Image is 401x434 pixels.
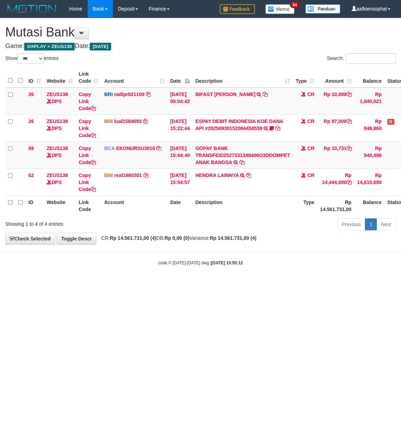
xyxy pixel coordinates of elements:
[47,172,68,178] a: ZEUS138
[76,196,101,216] th: Link Code
[195,118,283,131] a: ESPAY DEBIT INDONESIA KOE DANA API #20250930152004458559
[28,172,34,178] span: 62
[104,145,115,151] span: BCA
[5,233,55,245] a: Check Selected
[167,169,192,196] td: [DATE] 15:54:57
[158,260,243,265] small: code © [DATE]-[DATE] dwg |
[26,68,44,88] th: ID: activate to sort column ascending
[101,68,167,88] th: Account: activate to sort column ascending
[195,145,290,165] a: GOPAY BANK TRANSFEID2527331348406O3DDOMPET ANAK BANGSA
[44,142,76,169] td: DPS
[354,115,385,142] td: Rp 848,860
[317,169,354,196] td: Rp 14,444,000
[305,4,340,14] img: panduan.png
[44,88,76,115] td: DPS
[101,196,167,216] th: Account
[246,172,251,178] a: Copy HENDRA LAINNYA to clipboard
[307,172,314,178] span: CR
[47,118,68,124] a: ZEUS138
[79,172,96,192] a: Copy Link Code
[317,88,354,115] td: Rp 10,000
[239,160,244,165] a: Copy GOPAY BANK TRANSFEID2527331348406O3DDOMPET ANAK BANGSA to clipboard
[28,91,34,97] span: 26
[28,118,34,124] span: 26
[210,235,256,241] strong: Rp 14.561.731,00 (4)
[24,43,75,50] span: OXPLAY > ZEUS138
[376,218,396,230] a: Next
[5,218,162,228] div: Showing 1 to 4 of 4 entries
[167,196,192,216] th: Date
[114,172,142,178] a: real1660301
[104,118,113,124] span: BNI
[110,235,156,241] strong: Rp 14.561.731,00 (4)
[114,91,144,97] a: radipr021100
[5,25,396,39] h1: Mutasi Bank
[167,88,192,115] td: [DATE] 09:04:42
[104,91,113,97] span: BRI
[47,91,68,97] a: ZEUS138
[192,68,293,88] th: Description: activate to sort column ascending
[347,179,352,185] a: Copy Rp 14,444,000 to clipboard
[167,68,192,88] th: Date: activate to sort column descending
[317,115,354,142] td: Rp 97,000
[347,118,352,124] a: Copy Rp 97,000 to clipboard
[327,53,396,64] label: Search:
[354,68,385,88] th: Balance
[354,88,385,115] td: Rp 1,040,021
[317,68,354,88] th: Amount: activate to sort column ascending
[317,196,354,216] th: Rp 14.561.731,00
[265,4,295,14] img: Button%20Memo.svg
[143,172,148,178] a: Copy real1660301 to clipboard
[98,235,257,241] span: CR: DB: Variance:
[307,118,314,124] span: CR
[5,53,59,64] label: Show entries
[195,172,239,178] a: HENDRA LAINNYA
[44,115,76,142] td: DPS
[347,145,352,151] a: Copy Rp 10,731 to clipboard
[346,53,396,64] input: Search:
[354,196,385,216] th: Balance
[44,169,76,196] td: DPS
[5,4,59,14] img: MOTION_logo.png
[47,145,68,151] a: ZEUS138
[156,145,161,151] a: Copy EKONURSU3010 to clipboard
[347,91,352,97] a: Copy Rp 10,000 to clipboard
[104,172,113,178] span: BNI
[167,142,192,169] td: [DATE] 15:44:40
[116,145,155,151] a: EKONURSU3010
[192,196,293,216] th: Description
[220,4,255,14] img: Feedback.jpg
[76,68,101,88] th: Link Code: activate to sort column ascending
[307,145,314,151] span: CR
[337,218,365,230] a: Previous
[195,91,255,97] a: BIFAST [PERSON_NAME]
[26,196,44,216] th: ID
[165,235,190,241] strong: Rp 0,00 (0)
[5,43,396,50] h4: Game: Date:
[18,53,44,64] select: Showentries
[354,142,385,169] td: Rp 540,486
[114,118,142,124] a: lual1584693
[275,126,280,131] a: Copy ESPAY DEBIT INDONESIA KOE DANA API #20250930152004458559 to clipboard
[290,2,299,8] span: 34
[387,119,394,125] span: Has Note
[354,169,385,196] td: Rp 14,610,680
[44,68,76,88] th: Website: activate to sort column ascending
[146,91,151,97] a: Copy radipr021100 to clipboard
[293,196,317,216] th: Type
[90,43,111,50] span: [DATE]
[56,233,96,245] a: Toggle Descr
[167,115,192,142] td: [DATE] 15:22:44
[317,142,354,169] td: Rp 10,731
[79,118,96,138] a: Copy Link Code
[263,91,267,97] a: Copy BIFAST ERIKA S PAUN to clipboard
[79,91,96,111] a: Copy Link Code
[28,145,34,151] span: 69
[365,218,377,230] a: 1
[79,145,96,165] a: Copy Link Code
[307,91,314,97] span: CR
[143,118,148,124] a: Copy lual1584693 to clipboard
[211,260,243,265] strong: [DATE] 15:55:12
[293,68,317,88] th: Type: activate to sort column ascending
[44,196,76,216] th: Website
